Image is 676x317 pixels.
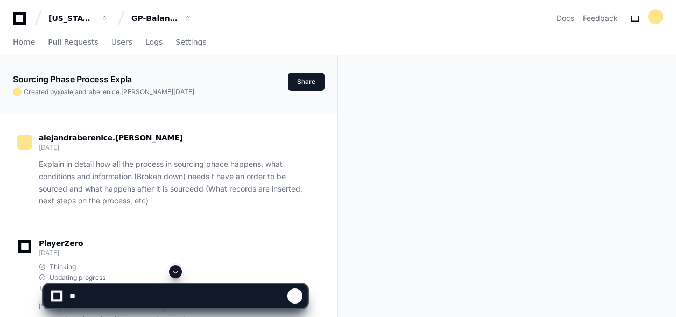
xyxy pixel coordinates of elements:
button: [US_STATE] Pacific [44,9,113,28]
span: Pull Requests [48,39,98,45]
span: alejandraberenice.[PERSON_NAME] [64,88,173,96]
a: Settings [175,30,206,55]
span: @ [58,88,64,96]
span: Settings [175,39,206,45]
span: [DATE] [39,249,59,257]
div: GP-Balancing [131,13,178,24]
app-text-character-animate: Sourcing Phase Process Expla [13,74,132,84]
span: Thinking [50,263,76,271]
a: Logs [145,30,163,55]
a: Pull Requests [48,30,98,55]
button: Share [288,73,325,91]
button: GP-Balancing [127,9,196,28]
span: [DATE] [39,143,59,151]
span: Users [111,39,132,45]
span: alejandraberenice.[PERSON_NAME] [39,133,182,142]
div: [US_STATE] Pacific [48,13,95,24]
p: Explain in detail how all the process in sourcing phace happens, what conditions and information ... [39,158,307,207]
a: Home [13,30,35,55]
span: PlayerZero [39,240,83,246]
a: Users [111,30,132,55]
a: Docs [557,13,574,24]
span: Logs [145,39,163,45]
span: [DATE] [173,88,194,96]
button: Feedback [583,13,618,24]
span: Home [13,39,35,45]
span: Created by [24,88,194,96]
